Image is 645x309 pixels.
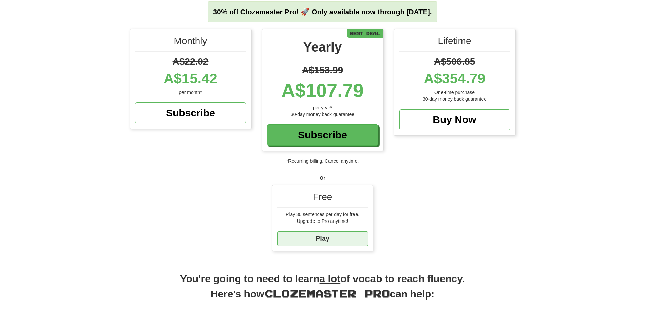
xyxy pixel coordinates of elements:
[399,109,510,130] a: Buy Now
[130,272,516,308] h2: You're going to need to learn of vocab to reach fluency. Here's how can help:
[302,65,343,75] span: A$153.99
[399,69,510,89] div: A$354.79
[277,231,368,246] a: Play
[277,218,368,225] div: Upgrade to Pro anytime!
[434,56,475,67] span: A$506.85
[267,104,378,111] div: per year*
[135,102,246,123] a: Subscribe
[267,77,378,104] div: A$107.79
[173,56,209,67] span: A$22.02
[277,190,368,208] div: Free
[267,38,378,60] div: Yearly
[399,96,510,102] div: 30-day money back guarantee
[347,29,383,38] div: Best Deal
[277,211,368,218] div: Play 30 sentences per day for free.
[135,34,246,52] div: Monthly
[264,287,390,300] span: Clozemaster Pro
[267,124,378,146] a: Subscribe
[213,8,432,16] strong: 30% off Clozemaster Pro! 🚀 Only available now through [DATE].
[135,89,246,96] div: per month*
[320,273,341,284] u: a lot
[267,111,378,118] div: 30-day money back guarantee
[135,69,246,89] div: A$15.42
[320,175,325,181] strong: Or
[399,34,510,52] div: Lifetime
[399,89,510,96] div: One-time purchase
